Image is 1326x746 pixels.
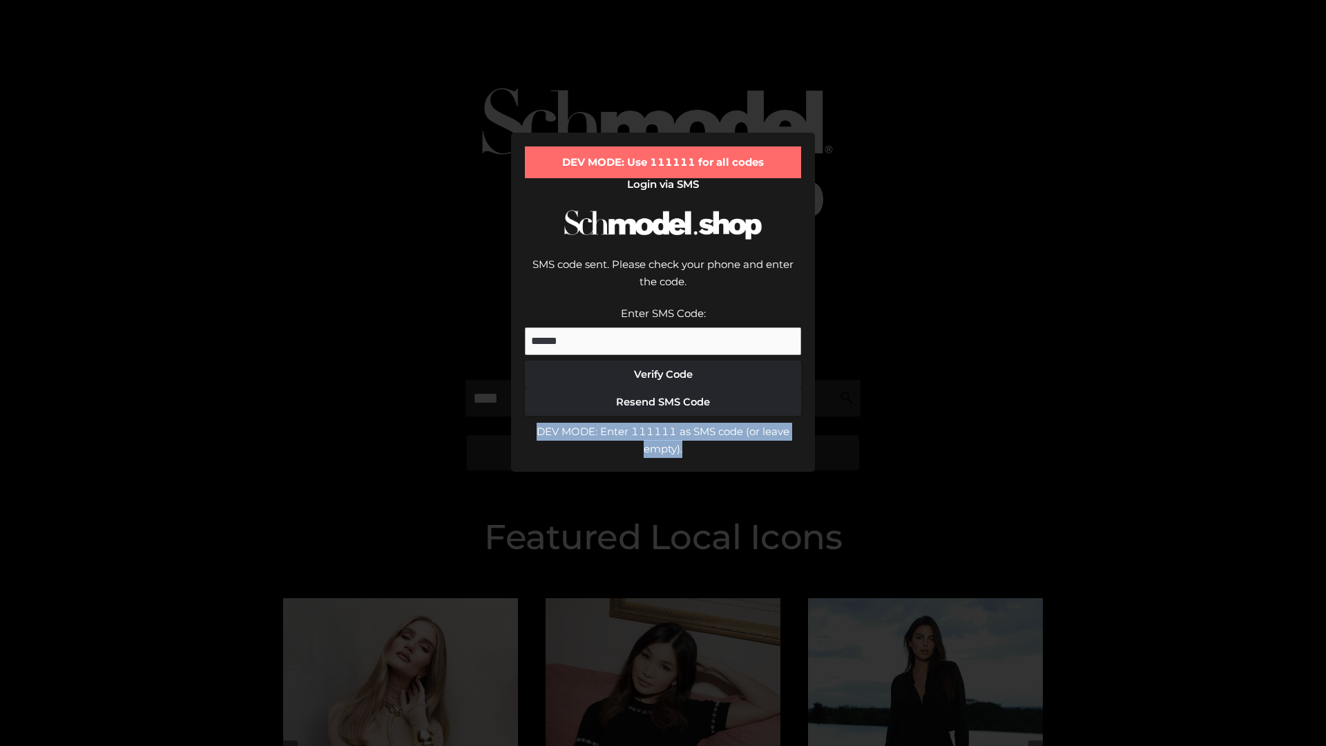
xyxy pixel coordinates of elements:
h2: Login via SMS [525,178,801,191]
div: DEV MODE: Use 111111 for all codes [525,146,801,178]
div: DEV MODE: Enter 111111 as SMS code (or leave empty). [525,423,801,458]
div: SMS code sent. Please check your phone and enter the code. [525,256,801,305]
img: Schmodel Logo [559,198,767,252]
label: Enter SMS Code: [621,307,706,320]
button: Verify Code [525,361,801,388]
button: Resend SMS Code [525,388,801,416]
